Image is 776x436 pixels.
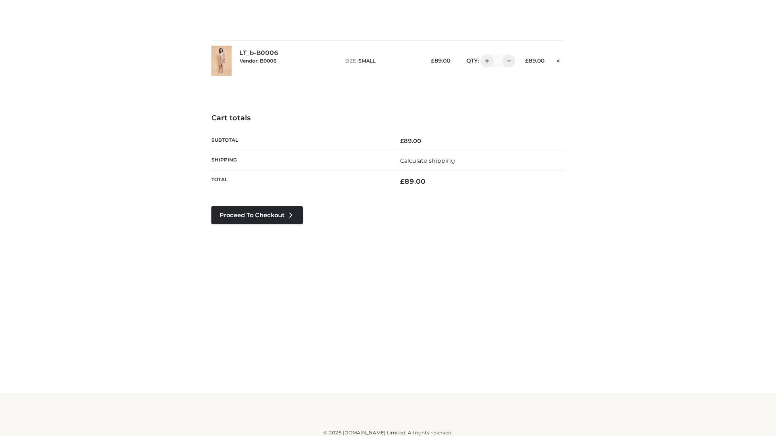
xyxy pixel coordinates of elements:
a: Proceed to Checkout [211,206,303,224]
h4: Cart totals [211,114,565,123]
bdi: 89.00 [400,137,421,145]
th: Subtotal [211,131,388,151]
span: SMALL [358,58,375,64]
p: size : [345,57,418,65]
span: £ [431,57,434,64]
span: £ [400,137,404,145]
a: Calculate shipping [400,157,455,164]
span: £ [400,177,405,185]
th: Shipping [211,151,388,170]
div: LT_b-B0006 [240,49,337,72]
a: Remove this item [552,55,565,65]
bdi: 89.00 [400,177,426,185]
th: Total [211,171,388,192]
small: Vendor: B0006 [240,58,276,64]
bdi: 89.00 [525,57,544,64]
div: QTY: [458,55,512,67]
span: £ [525,57,529,64]
bdi: 89.00 [431,57,450,64]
